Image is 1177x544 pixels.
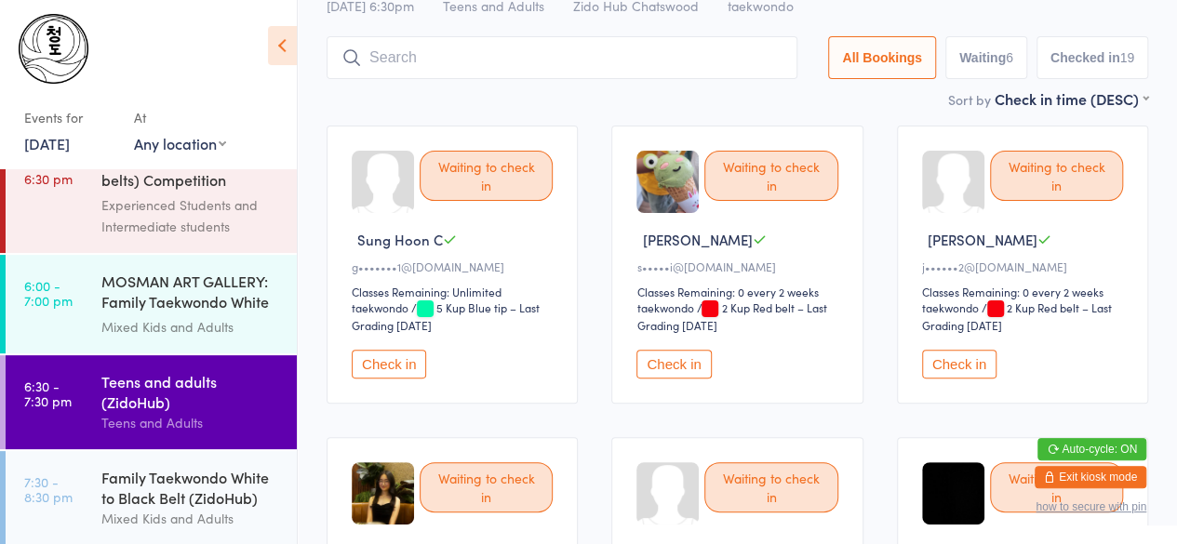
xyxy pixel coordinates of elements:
[101,316,281,338] div: Mixed Kids and Adults
[420,462,553,512] div: Waiting to check in
[327,36,797,79] input: Search
[922,350,996,378] button: Check in
[101,412,281,433] div: Teens and Adults
[704,462,837,512] div: Waiting to check in
[6,133,297,253] a: 5:30 -6:30 pmBlack Belt (and adult red belts) Competition Pooms...Experienced Students and Interm...
[922,284,1129,299] div: Classes Remaining: 0 every 2 weeks
[636,299,826,333] span: / 2 Kup Red belt – Last Grading [DATE]
[357,230,443,249] span: Sung Hoon C
[352,259,558,274] div: g•••••••1@[DOMAIN_NAME]
[19,14,88,84] img: Chungdo Taekwondo
[1035,466,1146,488] button: Exit kiosk mode
[420,151,553,201] div: Waiting to check in
[928,230,1037,249] span: [PERSON_NAME]
[1006,50,1013,65] div: 6
[995,88,1148,109] div: Check in time (DESC)
[101,194,281,237] div: Experienced Students and Intermediate students
[6,255,297,353] a: 6:00 -7:00 pmMOSMAN ART GALLERY: Family Taekwondo White to [GEOGRAPHIC_DATA]...Mixed Kids and Adults
[101,271,281,316] div: MOSMAN ART GALLERY: Family Taekwondo White to [GEOGRAPHIC_DATA]...
[1037,36,1148,79] button: Checked in19
[352,350,426,378] button: Check in
[24,102,115,133] div: Events for
[24,378,72,408] time: 6:30 - 7:30 pm
[352,299,408,315] div: taekwondo
[101,371,281,412] div: Teens and adults (ZidoHub)
[990,462,1123,512] div: Waiting to check in
[352,462,414,524] img: image1746013685.png
[636,299,693,315] div: taekwondo
[1037,438,1146,460] button: Auto-cycle: ON
[922,259,1129,274] div: j••••••2@[DOMAIN_NAME]
[922,462,984,524] img: image1734352910.png
[948,90,991,109] label: Sort by
[24,133,70,153] a: [DATE]
[636,284,843,299] div: Classes Remaining: 0 every 2 weeks
[352,299,540,333] span: / 5 Kup Blue tip – Last Grading [DATE]
[828,36,936,79] button: All Bookings
[101,149,281,194] div: Black Belt (and adult red belts) Competition Pooms...
[24,278,73,308] time: 6:00 - 7:00 pm
[134,102,226,133] div: At
[134,133,226,153] div: Any location
[922,299,979,315] div: taekwondo
[636,259,843,274] div: s•••••i@[DOMAIN_NAME]
[6,355,297,449] a: 6:30 -7:30 pmTeens and adults (ZidoHub)Teens and Adults
[945,36,1027,79] button: Waiting6
[642,230,752,249] span: [PERSON_NAME]
[704,151,837,201] div: Waiting to check in
[922,299,1112,333] span: / 2 Kup Red belt – Last Grading [DATE]
[352,284,558,299] div: Classes Remaining: Unlimited
[1036,500,1146,513] button: how to secure with pin
[636,151,699,213] img: image1676268055.png
[24,156,73,186] time: 5:30 - 6:30 pm
[101,467,281,508] div: Family Taekwondo White to Black Belt (ZidoHub)
[636,350,711,378] button: Check in
[101,508,281,529] div: Mixed Kids and Adults
[1119,50,1134,65] div: 19
[990,151,1123,201] div: Waiting to check in
[24,474,73,504] time: 7:30 - 8:30 pm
